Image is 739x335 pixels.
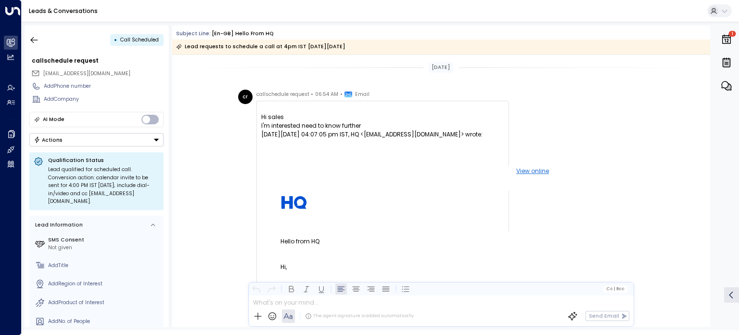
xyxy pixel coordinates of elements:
div: Actions [34,136,63,143]
div: Not given [48,244,161,252]
div: Button group with a nested menu [29,133,164,147]
div: AddCompany [44,95,164,103]
div: Lead qualified for scheduled call. Conversion action: calendar invite to be sent for 4:00 PM IST ... [48,166,159,206]
div: AddTitle [48,262,161,269]
div: AI Mode [43,115,64,124]
button: Undo [251,283,262,295]
label: SMS Consent [48,236,161,244]
span: 06:54 AM [315,90,338,99]
div: AddRegion of Interest [48,280,161,288]
p: Hi, [280,261,554,273]
span: callschedule78@yahoo.com [43,70,130,78]
img: HQ [280,195,307,210]
span: • [340,90,343,99]
p: Qualification Status [48,157,159,164]
span: | [613,286,615,291]
span: Cc Bcc [606,286,624,291]
div: Lead requests to schedule a call at 4pm IST [DATE][DATE] [176,42,345,52]
div: Hi sales [261,113,504,121]
div: The agent signature is added automatically [305,313,414,320]
a: Leads & Conversations [29,7,98,15]
div: AddProduct of Interest [48,299,161,307]
div: [DATE] [429,62,453,73]
div: callschedule request [32,56,164,65]
div: Lead Information [33,221,83,229]
span: • [311,90,313,99]
a: View online [516,166,549,176]
button: 1 [718,29,735,50]
div: • [114,33,117,46]
button: Actions [29,133,164,147]
span: [EMAIL_ADDRESS][DOMAIN_NAME] [43,70,130,77]
div: AddNo. of People [48,318,161,325]
button: Cc|Bcc [603,285,627,292]
div: AddPhone number [44,82,164,90]
button: Redo [266,283,277,295]
div: [DATE][DATE] 04:07:05 pm IST, HQ <[EMAIL_ADDRESS][DOMAIN_NAME]> wrote: [261,130,504,139]
span: 1 [729,31,736,37]
span: callschedule request [256,90,309,99]
span: Email [355,90,369,99]
span: Call Scheduled [120,36,159,43]
div: cr [238,90,253,104]
span: Subject Line: [176,30,211,37]
h1: Hello from HQ [280,231,554,252]
div: I'm interested need to know further [261,121,504,130]
div: [en-GB] Hello from HQ [212,30,274,38]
